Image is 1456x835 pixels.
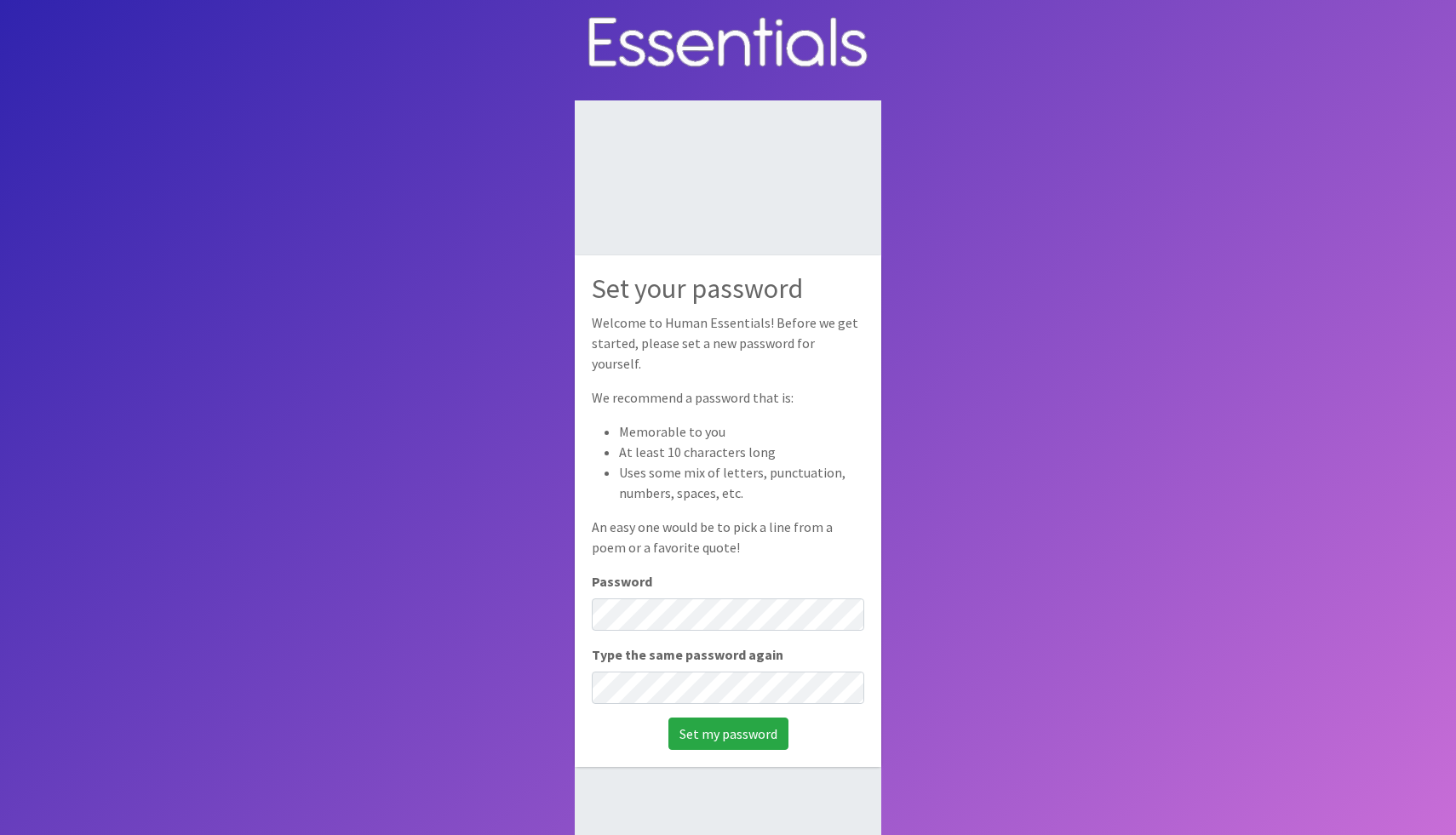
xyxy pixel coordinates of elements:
li: Uses some mix of letters, punctuation, numbers, spaces, etc. [619,462,864,503]
li: Memorable to you [619,421,864,442]
p: We recommend a password that is: [592,387,864,408]
label: Password [592,571,652,592]
p: Welcome to Human Essentials! Before we get started, please set a new password for yourself. [592,312,864,374]
h2: Set your password [592,272,864,305]
p: An easy one would be to pick a line from a poem or a favorite quote! [592,517,864,558]
label: Type the same password again [592,644,783,665]
input: Set my password [668,718,788,750]
li: At least 10 characters long [619,442,864,462]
